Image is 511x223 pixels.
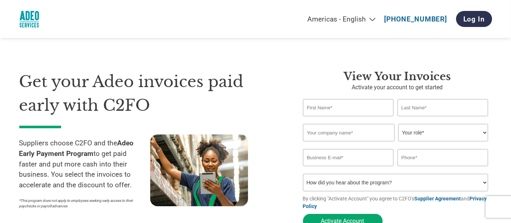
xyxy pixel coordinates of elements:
[150,134,248,206] img: supply chain worker
[398,167,488,171] div: Inavlid Phone Number
[19,138,150,191] p: Suppliers choose C2FO and the to get paid faster and put more cash into their business. You selec...
[303,167,394,171] div: Inavlid Email Address
[303,149,394,166] input: Invalid Email format
[415,196,461,202] a: Supplier Agreement
[398,99,488,116] input: Last Name*
[19,70,281,117] h1: Get your Adeo invoices paid early with C2FO
[398,124,488,141] select: Title/Role
[303,83,492,92] p: Activate your account to get started
[456,11,492,27] a: Log In
[398,149,488,166] input: Phone*
[303,117,394,121] div: Invalid first name or first name is too long
[19,139,134,158] strong: Adeo Early Payment Program
[303,195,492,210] p: By clicking "Activate Account" you agree to C2FO's and
[303,124,395,141] input: Your company name*
[398,117,488,121] div: Invalid last name or last name is too long
[19,9,39,29] img: Adeo
[303,70,492,83] h3: View Your Invoices
[303,99,394,116] input: First Name*
[19,198,143,209] p: *This program does not apply to employees seeking early access to their paychecks or payroll adva...
[303,142,488,146] div: Invalid company name or company name is too long
[384,15,447,23] a: [PHONE_NUMBER]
